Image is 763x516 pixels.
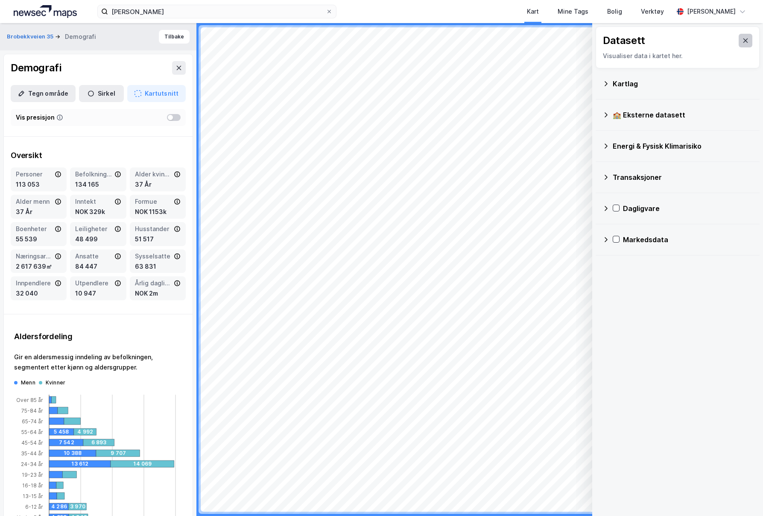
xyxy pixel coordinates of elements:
div: 48 499 [75,234,121,244]
tspan: 75-84 år [21,408,43,414]
tspan: 24-34 år [21,461,43,467]
div: 51 517 [135,234,181,244]
div: Gir en aldersmessig inndeling av befolkningen, segmentert etter kjønn og aldersgrupper. [14,352,182,372]
div: 32 040 [16,288,61,299]
div: NOK 2m [135,288,181,299]
div: 5 458 [54,428,79,435]
div: 37 År [16,207,61,217]
div: 13 612 [71,460,133,467]
iframe: Chat Widget [720,475,763,516]
div: Alder kvinner [135,169,172,179]
div: 84 447 [75,261,121,272]
div: Demografi [65,32,96,42]
div: 4 992 [77,428,100,435]
div: Inntekt [75,196,112,207]
div: Menn [21,379,35,386]
div: 113 053 [16,179,61,190]
div: 9 707 [111,450,155,457]
img: logo.a4113a55bc3d86da70a041830d287a7e.svg [14,5,77,18]
div: Leiligheter [75,224,112,234]
tspan: 13-15 år [23,493,43,499]
div: 37 År [135,179,181,190]
tspan: Over 85 år [16,397,43,403]
div: Kart [527,6,539,17]
div: 6 893 [91,439,123,446]
div: NOK 1153k [135,207,181,217]
div: Årlig dagligvareforbruk [135,278,172,288]
div: Boenheter [16,224,53,234]
div: 🏫 Eksterne datasett [613,110,753,120]
div: Sysselsatte [135,251,172,261]
div: Utpendlere [75,278,112,288]
div: 10 388 [64,450,111,457]
div: Bolig [607,6,622,17]
tspan: 35-44 år [21,450,43,457]
tspan: 45-54 år [21,440,43,446]
tspan: 55-64 år [21,429,43,435]
div: Markedsdata [623,235,753,245]
div: 3 970 [70,503,88,510]
div: Datasett [603,34,645,47]
div: Aldersfordeling [14,331,182,342]
div: Demografi [11,61,61,75]
div: Formue [135,196,172,207]
div: Kontrollprogram for chat [720,475,763,516]
button: Brobekkveien 35 [7,32,55,41]
div: Innpendlere [16,278,53,288]
div: Mine Tags [558,6,588,17]
div: 55 539 [16,234,61,244]
button: Tilbake [159,30,190,44]
div: Alder menn [16,196,53,207]
tspan: 16-18 år [22,482,43,489]
div: 134 165 [75,179,121,190]
div: Personer [16,169,53,179]
div: 7 542 [59,439,93,446]
button: Kartutsnitt [127,85,186,102]
button: Sirkel [79,85,124,102]
div: [PERSON_NAME] [687,6,736,17]
div: 4 286 [51,503,70,510]
div: Dagligvare [623,203,753,214]
div: Visualiser data i kartet her. [603,51,752,61]
div: Verktøy [641,6,664,17]
div: Kartlag [613,79,753,89]
div: 10 947 [75,288,121,299]
tspan: 6-12 år [25,504,43,510]
button: Tegn område [11,85,76,102]
div: Næringsareal [16,251,53,261]
div: Transaksjoner [613,172,753,182]
div: Befolkning dagtid [75,169,112,179]
div: Kvinner [46,379,65,386]
div: 14 069 [133,460,197,467]
div: Oversikt [11,150,186,161]
div: 2 617 639㎡ [16,261,61,272]
div: Vis presisjon [16,112,55,123]
div: 63 831 [135,261,181,272]
div: Energi & Fysisk Klimarisiko [613,141,753,151]
div: Ansatte [75,251,112,261]
tspan: 65-74 år [22,418,43,425]
input: Søk på adresse, matrikkel, gårdeiere, leietakere eller personer [108,5,326,18]
div: NOK 329k [75,207,121,217]
div: Husstander [135,224,172,234]
tspan: 19-23 år [22,472,43,478]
